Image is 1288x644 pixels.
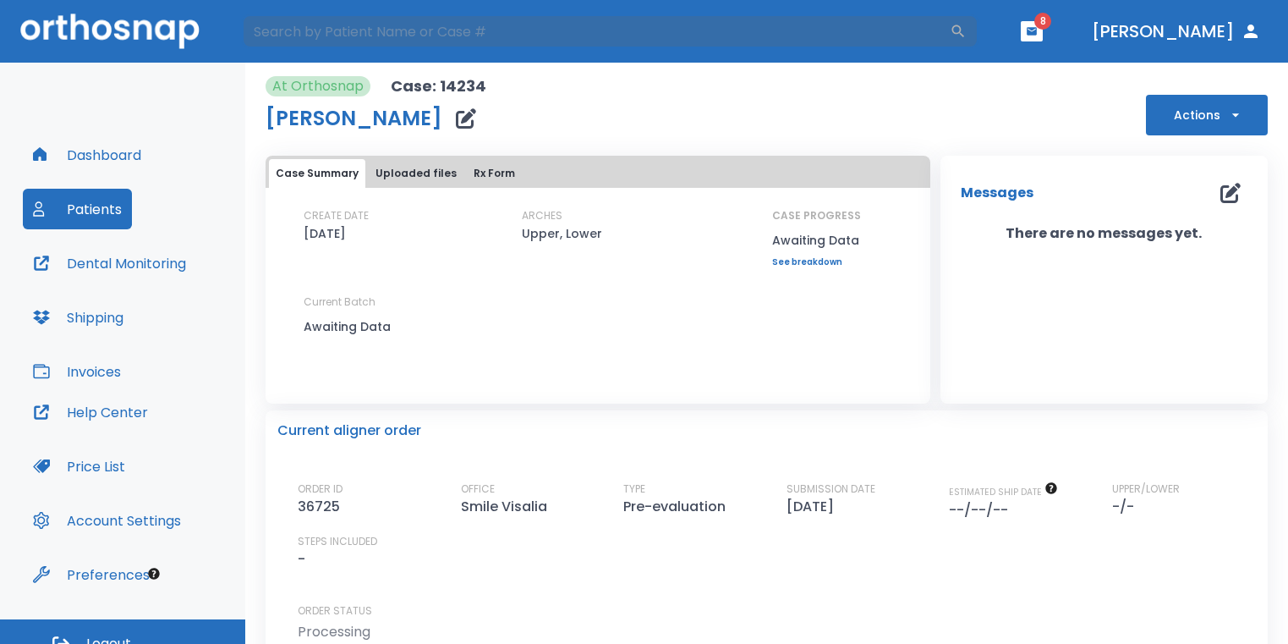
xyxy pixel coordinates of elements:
a: See breakdown [772,257,861,267]
button: Uploaded files [369,159,463,188]
button: Dashboard [23,135,151,175]
button: Case Summary [269,159,365,188]
p: ORDER STATUS [298,603,1256,619]
button: Shipping [23,297,134,338]
p: There are no messages yet. [940,223,1268,244]
p: [DATE] [787,497,841,517]
p: Current Batch [304,294,456,310]
p: UPPER/LOWER [1112,482,1180,497]
button: Patients [23,189,132,229]
p: Awaiting Data [304,316,456,337]
p: STEPS INCLUDED [298,534,377,549]
p: - [298,549,305,570]
p: Pre-evaluation [623,497,732,517]
p: SUBMISSION DATE [787,482,875,497]
p: Current aligner order [277,421,421,441]
p: CREATE DATE [304,208,369,223]
p: CASE PROGRESS [772,208,861,223]
p: Smile Visalia [461,497,554,517]
h1: [PERSON_NAME] [266,108,442,129]
p: ARCHES [522,208,562,223]
p: OFFICE [461,482,495,497]
button: Preferences [23,554,160,595]
p: Case: 14234 [391,76,486,96]
span: 8 [1034,13,1051,30]
p: TYPE [623,482,645,497]
button: Dental Monitoring [23,243,196,283]
img: Orthosnap [20,14,200,48]
div: tabs [269,159,927,188]
input: Search by Patient Name or Case # [242,14,950,48]
button: Help Center [23,392,158,432]
p: 36725 [298,497,347,517]
p: Messages [961,183,1033,203]
button: Account Settings [23,500,191,541]
p: Upper, Lower [522,223,602,244]
p: -/- [1112,497,1141,517]
span: The date will be available after approving treatment plan [949,486,1058,498]
p: [DATE] [304,223,346,244]
button: Invoices [23,351,131,392]
button: [PERSON_NAME] [1085,16,1268,47]
p: Awaiting Data [772,230,861,250]
p: ORDER ID [298,482,343,497]
p: Processing [298,622,370,642]
p: At Orthosnap [272,76,364,96]
button: Price List [23,446,135,487]
div: Tooltip anchor [146,566,162,581]
button: Rx Form [467,159,522,188]
p: --/--/-- [949,500,1015,520]
button: Actions [1146,95,1268,135]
